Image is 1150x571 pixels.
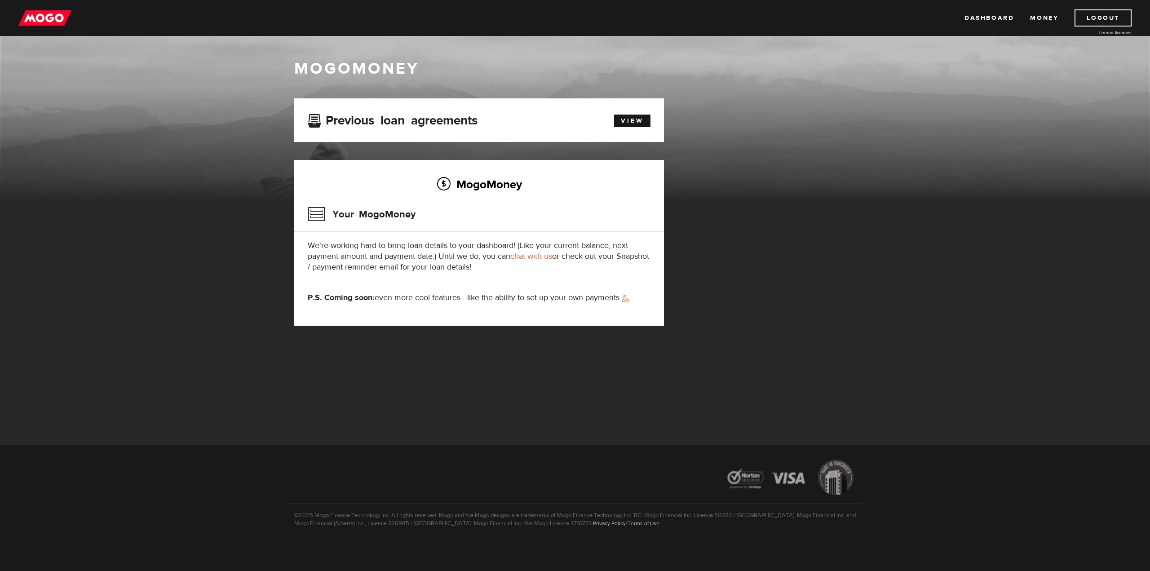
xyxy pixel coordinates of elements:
[308,292,375,303] strong: P.S. Coming soon:
[308,175,650,194] h2: MogoMoney
[614,115,650,127] a: View
[1030,9,1058,27] a: Money
[719,453,862,504] img: legal-icons-92a2ffecb4d32d839781d1b4e4802d7b.png
[308,240,650,273] p: We're working hard to bring loan details to your dashboard! (Like your current balance, next paym...
[1064,29,1132,36] a: Lender licences
[287,504,862,527] p: ©2025 Mogo Finance Technology Inc. All rights reserved. Mogo and the Mogo designs are trademarks ...
[1075,9,1132,27] a: Logout
[510,251,552,261] a: chat with us
[308,292,650,303] p: even more cool features—like the ability to set up your own payments
[593,520,626,527] a: Privacy Policy
[308,113,478,125] h3: Previous loan agreements
[18,9,71,27] img: mogo_logo-11ee424be714fa7cbb0f0f49df9e16ec.png
[308,203,416,226] h3: Your MogoMoney
[628,520,659,527] a: Terms of Use
[970,362,1150,571] iframe: LiveChat chat widget
[294,59,856,78] h1: MogoMoney
[622,295,629,302] img: strong arm emoji
[964,9,1014,27] a: Dashboard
